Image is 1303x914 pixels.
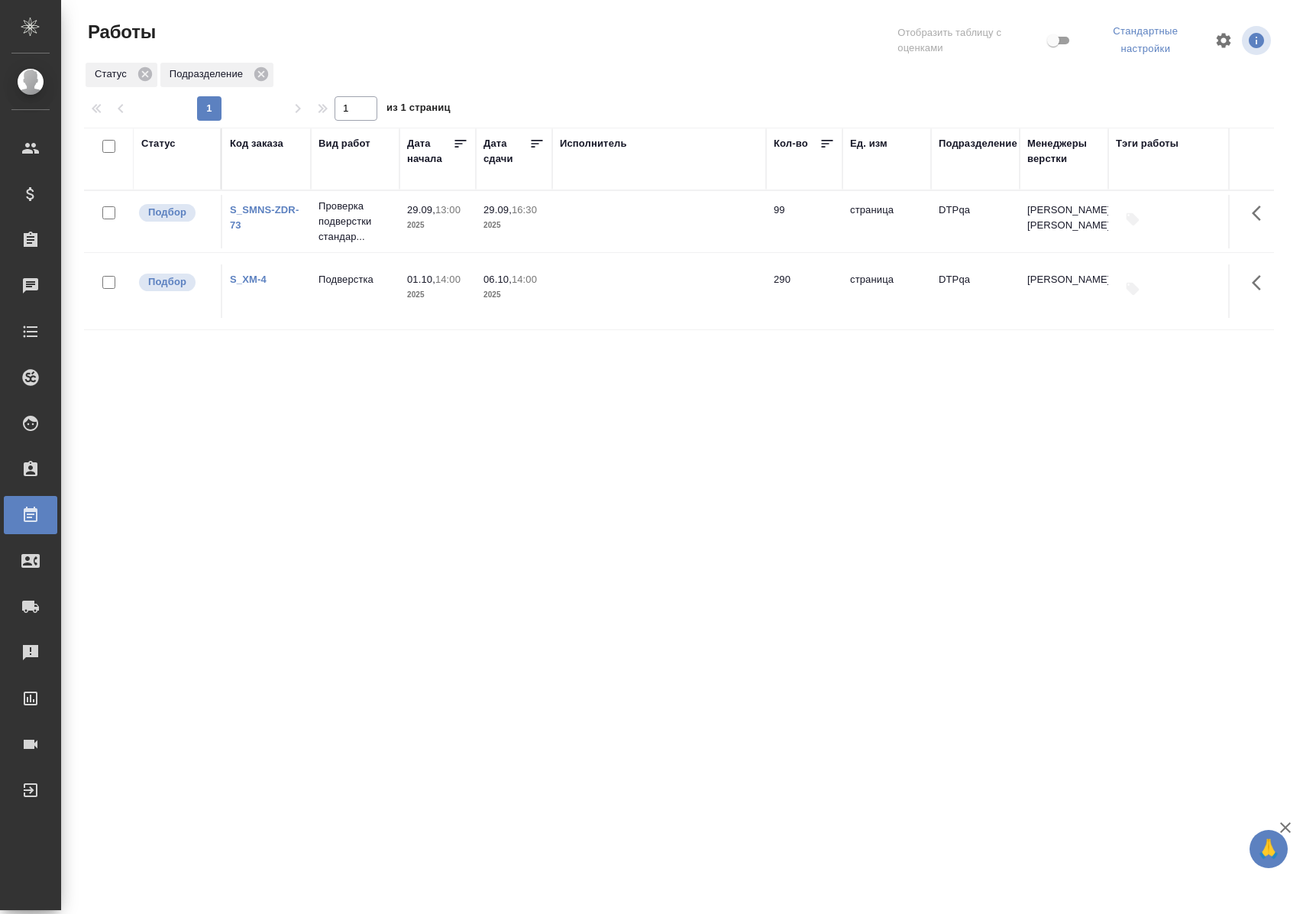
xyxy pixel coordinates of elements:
p: 16:30 [512,204,537,216]
div: Можно подбирать исполнителей [137,272,213,293]
p: 2025 [407,218,468,233]
p: 14:00 [512,274,537,285]
p: Проверка подверстки стандар... [318,199,392,245]
p: Подбор [148,205,186,220]
button: Здесь прячутся важные кнопки [1243,195,1279,232]
div: Менеджеры верстки [1027,136,1101,167]
p: 2025 [483,218,545,233]
td: страница [842,195,931,248]
div: Ед. изм [850,136,888,151]
div: split button [1086,20,1205,61]
p: Подверстка [318,272,392,287]
a: S_XM-4 [230,274,267,285]
span: из 1 страниц [386,99,451,121]
p: Подразделение [170,66,248,82]
button: Здесь прячутся важные кнопки [1243,264,1279,301]
span: Отобразить таблицу с оценками [897,25,1043,56]
div: Подразделение [160,63,273,87]
span: Настроить таблицу [1205,22,1242,59]
div: Кол-во [774,136,808,151]
div: Дата начала [407,136,453,167]
p: [PERSON_NAME], [PERSON_NAME] [1027,203,1101,233]
p: 2025 [407,287,468,303]
p: 2025 [483,287,545,303]
p: 13:00 [435,204,461,216]
button: Добавить тэги [1116,272,1149,306]
td: 99 [766,195,842,248]
p: Подбор [148,274,186,290]
a: S_SMNS-ZDR-73 [230,204,299,231]
div: Дата сдачи [483,136,529,167]
td: страница [842,264,931,318]
p: 06.10, [483,274,512,285]
p: 01.10, [407,274,435,285]
div: Вид работ [318,136,370,151]
div: Исполнитель [560,136,627,151]
div: Тэги работы [1116,136,1179,151]
div: Код заказа [230,136,283,151]
td: 290 [766,264,842,318]
p: 29.09, [483,204,512,216]
span: Работы [84,20,156,44]
div: Статус [86,63,157,87]
td: DTPqa [931,264,1020,318]
div: Можно подбирать исполнителей [137,203,213,223]
div: Подразделение [939,136,1017,151]
p: [PERSON_NAME] [1027,272,1101,287]
p: 29.09, [407,204,435,216]
span: 🙏 [1256,833,1282,865]
p: 14:00 [435,274,461,285]
p: Статус [95,66,132,82]
button: Добавить тэги [1116,203,1149,236]
div: Статус [141,136,176,151]
td: DTPqa [931,195,1020,248]
span: Посмотреть информацию [1242,26,1274,55]
button: 🙏 [1250,830,1288,868]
